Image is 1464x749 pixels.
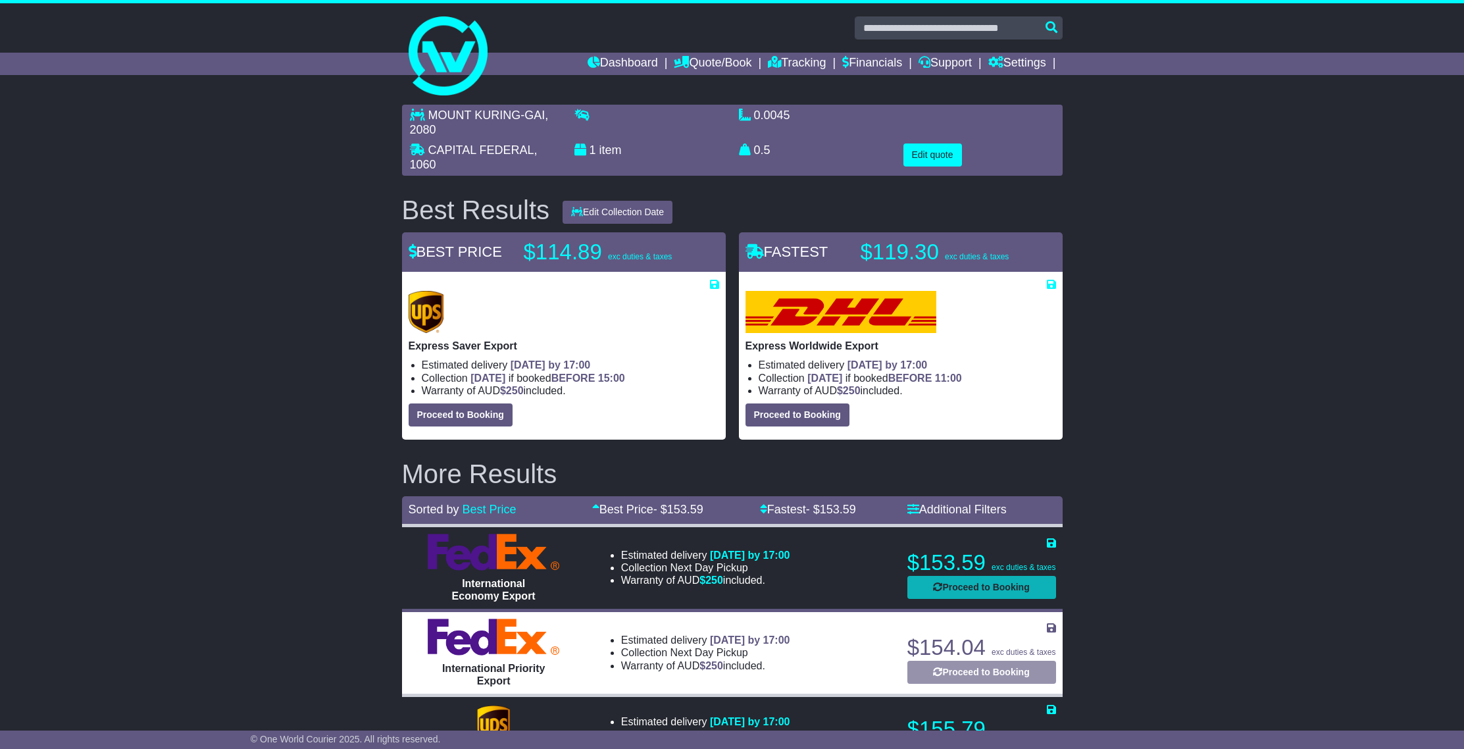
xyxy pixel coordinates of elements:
span: [DATE] [670,729,705,740]
li: Collection [621,561,790,574]
span: [DATE] by 17:00 [710,550,790,561]
img: UPS (new): Express Saver Export [409,291,444,333]
li: Estimated delivery [759,359,1056,371]
li: Estimated delivery [422,359,719,371]
span: International Priority Export [442,663,545,686]
h2: More Results [402,459,1063,488]
span: 250 [843,385,861,396]
li: Collection [621,646,790,659]
p: $155.79 [907,716,1056,742]
span: exc duties & taxes [992,729,1055,738]
button: Proceed to Booking [907,661,1056,684]
span: 0.5 [754,143,770,157]
li: Collection [759,372,1056,384]
span: - $ [653,503,703,516]
button: Proceed to Booking [409,403,513,426]
span: 15:00 [598,373,625,384]
span: $ [500,385,524,396]
span: 250 [705,660,723,671]
span: [DATE] by 17:00 [511,359,591,371]
span: [DATE] by 17:00 [710,716,790,727]
li: Collection [422,372,719,384]
span: International Economy Export [452,578,536,602]
p: $154.04 [907,634,1056,661]
span: exc duties & taxes [945,252,1009,261]
a: Best Price [463,503,517,516]
li: Estimated delivery [621,549,790,561]
span: Sorted by [409,503,459,516]
li: Estimated delivery [621,634,790,646]
span: - $ [806,503,856,516]
span: [DATE] by 17:00 [710,634,790,646]
span: [DATE] [470,373,505,384]
span: MOUNT KURING-GAI [428,109,545,122]
p: $153.59 [907,550,1056,576]
span: exc duties & taxes [992,648,1055,657]
a: Dashboard [588,53,658,75]
a: Best Price- $153.59 [592,503,703,516]
span: Next Day Pickup [670,647,748,658]
p: $119.30 [861,239,1025,265]
span: 153.59 [820,503,856,516]
li: Estimated delivery [621,715,824,728]
li: Collection [621,729,824,741]
span: © One World Courier 2025. All rights reserved. [251,734,441,744]
span: $ [699,660,723,671]
span: exc duties & taxes [608,252,672,261]
span: item [599,143,622,157]
span: BEFORE [888,373,932,384]
span: 0.0045 [754,109,790,122]
span: Next Day Pickup [670,562,748,573]
span: BEFORE [551,373,595,384]
span: , 2080 [410,109,549,136]
li: Warranty of AUD included. [759,384,1056,397]
span: $ [699,575,723,586]
img: FedEx Express: International Priority Export [428,619,559,656]
a: Tracking [768,53,826,75]
span: 250 [506,385,524,396]
span: if booked [470,373,624,384]
span: BEFORE [751,729,795,740]
a: Settings [988,53,1046,75]
span: FASTEST [745,244,828,260]
a: Fastest- $153.59 [760,503,856,516]
span: 153.59 [667,503,703,516]
span: 250 [705,575,723,586]
span: [DATE] [807,373,842,384]
button: Proceed to Booking [745,403,849,426]
span: CAPITAL FEDERAL [428,143,534,157]
span: [DATE] by 17:00 [847,359,928,371]
span: exc duties & taxes [992,563,1055,572]
a: Additional Filters [907,503,1007,516]
button: Edit Collection Date [563,201,672,224]
img: UPS (new): Expedited Export [477,706,510,745]
button: Proceed to Booking [907,576,1056,599]
span: 15:00 [797,729,824,740]
span: if booked [670,729,824,740]
img: FedEx Express: International Economy Export [428,534,559,571]
a: Financials [842,53,902,75]
li: Warranty of AUD included. [621,659,790,672]
a: Support [919,53,972,75]
p: Express Worldwide Export [745,340,1056,352]
span: if booked [807,373,961,384]
span: , 1060 [410,143,538,171]
span: BEST PRICE [409,244,502,260]
button: Edit quote [903,143,962,167]
span: 1 [590,143,596,157]
li: Warranty of AUD included. [422,384,719,397]
div: Best Results [395,195,557,224]
img: DHL: Express Worldwide Export [745,291,936,333]
span: $ [837,385,861,396]
a: Quote/Book [674,53,751,75]
p: Express Saver Export [409,340,719,352]
li: Warranty of AUD included. [621,574,790,586]
span: 11:00 [935,373,962,384]
p: $114.89 [524,239,688,265]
